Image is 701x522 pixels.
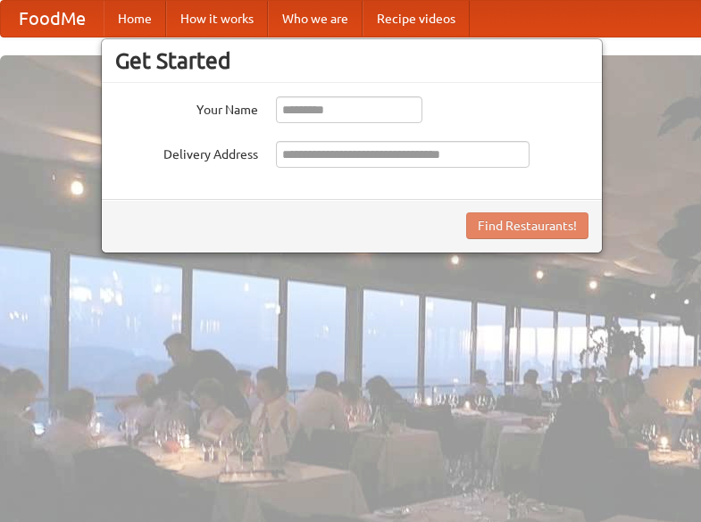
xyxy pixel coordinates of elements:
[363,1,470,37] a: Recipe videos
[1,1,104,37] a: FoodMe
[115,141,258,163] label: Delivery Address
[166,1,268,37] a: How it works
[104,1,166,37] a: Home
[268,1,363,37] a: Who we are
[115,47,588,74] h3: Get Started
[466,212,588,239] button: Find Restaurants!
[115,96,258,119] label: Your Name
